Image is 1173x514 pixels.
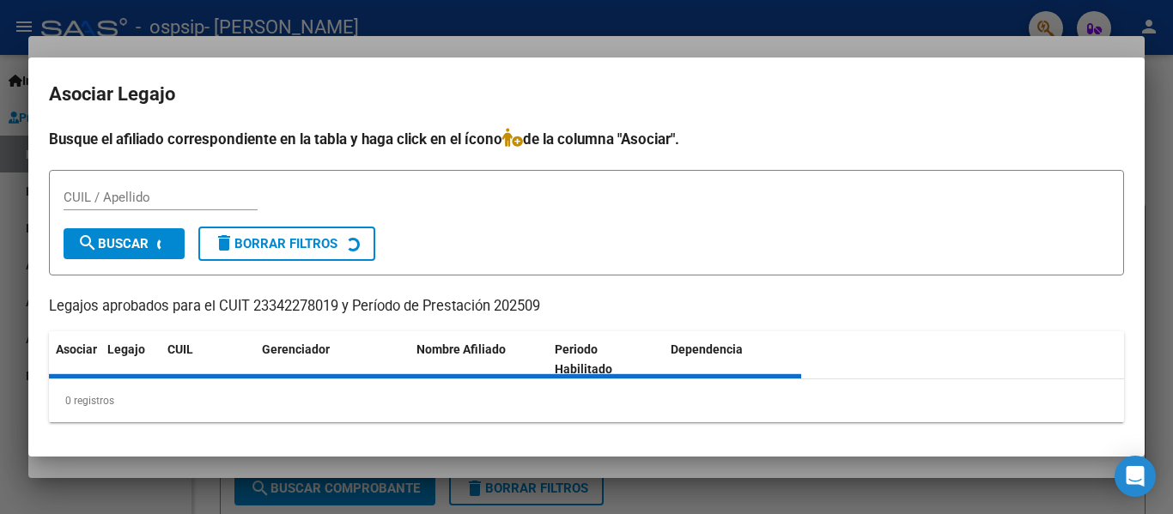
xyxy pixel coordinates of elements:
span: Dependencia [671,342,743,356]
p: Legajos aprobados para el CUIT 23342278019 y Período de Prestación 202509 [49,296,1124,317]
span: CUIL [167,342,193,356]
datatable-header-cell: CUIL [161,331,255,388]
div: 0 registros [49,379,1124,422]
datatable-header-cell: Legajo [100,331,161,388]
button: Buscar [64,228,185,259]
button: Borrar Filtros [198,227,375,261]
datatable-header-cell: Gerenciador [255,331,410,388]
span: Periodo Habilitado [555,342,612,376]
mat-icon: delete [214,233,234,253]
datatable-header-cell: Asociar [49,331,100,388]
h4: Busque el afiliado correspondiente en la tabla y haga click en el ícono de la columna "Asociar". [49,128,1124,150]
span: Nombre Afiliado [416,342,506,356]
mat-icon: search [77,233,98,253]
span: Gerenciador [262,342,330,356]
h2: Asociar Legajo [49,78,1124,111]
datatable-header-cell: Periodo Habilitado [548,331,664,388]
span: Asociar [56,342,97,356]
div: Open Intercom Messenger [1115,456,1156,497]
span: Legajo [107,342,145,356]
span: Buscar [77,236,149,251]
datatable-header-cell: Dependencia [664,331,802,388]
datatable-header-cell: Nombre Afiliado [410,331,548,388]
span: Borrar Filtros [214,236,337,251]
